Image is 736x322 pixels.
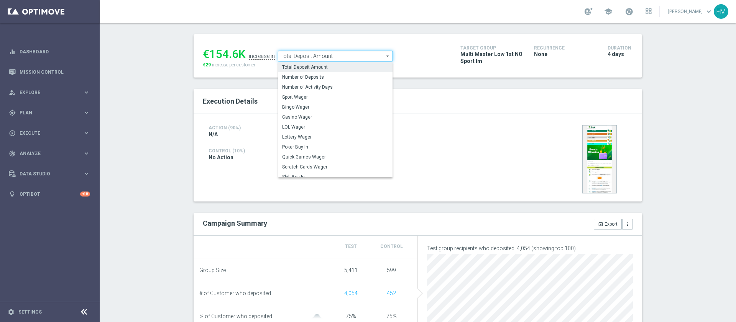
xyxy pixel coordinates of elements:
button: gps_fixed Plan keyboard_arrow_right [8,110,90,116]
span: Multi Master Low 1st NO Sport lm [460,51,522,64]
span: Casino Wager [282,114,389,120]
span: 599 [387,267,396,273]
i: play_circle_outline [9,130,16,137]
span: LOL Wager [282,124,389,130]
a: Optibot [20,184,80,204]
span: Explore [20,90,83,95]
span: keyboard_arrow_down [705,7,713,16]
span: % of Customer who deposited [199,313,272,320]
button: open_in_browser Export [594,219,622,230]
i: equalizer [9,48,16,55]
p: Test group recipients who deposited: 4,054 (showing top 100) [427,245,633,252]
span: Skill Buy In [282,174,389,180]
span: Number of Activity Days [282,84,389,90]
i: keyboard_arrow_right [83,129,90,137]
i: keyboard_arrow_right [83,170,90,177]
button: person_search Explore keyboard_arrow_right [8,89,90,96]
button: more_vert [622,219,633,230]
span: Control [380,244,403,249]
i: gps_fixed [9,109,16,116]
i: track_changes [9,150,16,157]
div: Dashboard [9,41,90,62]
button: track_changes Analyze keyboard_arrow_right [8,150,90,157]
span: Test [345,244,357,249]
h2: Campaign Summary [203,219,267,227]
button: Mission Control [8,69,90,75]
i: keyboard_arrow_right [83,89,90,96]
i: keyboard_arrow_right [83,109,90,116]
span: school [604,7,613,16]
span: Total Deposit Amount [282,64,389,70]
span: Poker Buy In [282,144,389,150]
span: 75% [386,313,397,319]
span: Scratch Cards Wager [282,164,389,170]
span: # of Customer who deposited [199,290,271,297]
a: Settings [18,310,42,314]
div: +10 [80,192,90,197]
div: Data Studio [9,170,83,177]
h4: Recurrence [534,45,596,51]
i: open_in_browser [598,221,603,227]
h4: Target Group [460,45,522,51]
span: Lottery Wager [282,134,389,140]
div: Analyze [9,150,83,157]
img: gaussianGrey.svg [309,314,325,319]
div: Execute [9,130,83,137]
span: Analyze [20,151,83,156]
span: 4 days [608,51,624,58]
h4: Duration [608,45,633,51]
i: keyboard_arrow_right [83,150,90,157]
span: None [534,51,547,58]
span: Sport Wager [282,94,389,100]
i: more_vert [625,221,630,227]
i: lightbulb [9,191,16,198]
div: Mission Control [9,62,90,82]
div: FM [714,4,728,19]
div: increase in [249,53,275,60]
div: Plan [9,109,83,116]
span: Execution Details [203,97,258,105]
span: 75% [346,313,356,319]
span: Execute [20,131,83,135]
h4: Action (90%) [209,125,269,130]
span: Bingo Wager [282,104,389,110]
button: lightbulb Optibot +10 [8,191,90,197]
a: Dashboard [20,41,90,62]
div: Explore [9,89,83,96]
span: Plan [20,111,83,115]
span: N/A [209,131,218,138]
span: €29 [203,62,211,68]
div: €154.6K [203,47,246,61]
i: person_search [9,89,16,96]
span: Show unique customers [344,290,358,296]
i: settings [8,309,15,315]
button: equalizer Dashboard [8,49,90,55]
span: Number of Deposits [282,74,389,80]
span: Show unique customers [387,290,396,296]
span: Group Size [199,267,226,274]
h4: Control (10%) [209,148,484,154]
div: Optibot [9,184,90,204]
span: No Action [209,154,233,161]
span: Quick Games Wager [282,154,389,160]
a: Mission Control [20,62,90,82]
span: 5,411 [344,267,358,273]
img: 35597.jpeg [582,125,617,193]
button: Data Studio keyboard_arrow_right [8,171,90,177]
span: increase per customer [212,62,255,68]
span: Data Studio [20,172,83,176]
a: [PERSON_NAME]keyboard_arrow_down [667,6,714,17]
button: play_circle_outline Execute keyboard_arrow_right [8,130,90,136]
